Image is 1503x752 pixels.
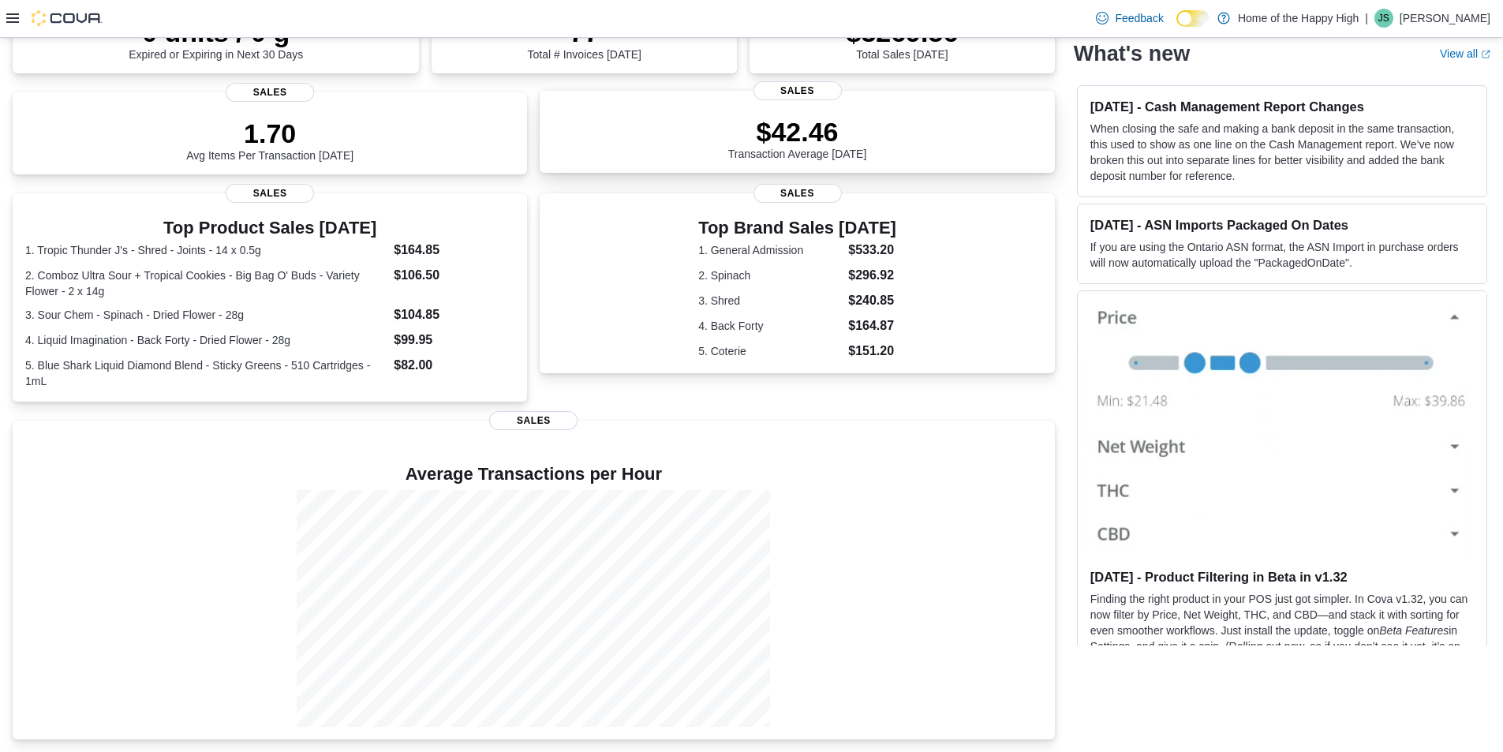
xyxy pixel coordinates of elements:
[394,266,514,285] dd: $106.50
[848,241,896,260] dd: $533.20
[25,465,1042,484] h4: Average Transactions per Hour
[489,411,578,430] span: Sales
[528,17,641,61] div: Total # Invoices [DATE]
[1176,10,1210,27] input: Dark Mode
[1115,10,1163,26] span: Feedback
[1074,41,1190,66] h2: What's new
[1090,2,1169,34] a: Feedback
[1374,9,1393,28] div: Jack Sharp
[25,268,387,299] dt: 2. Comboz Ultra Sour + Tropical Cookies - Big Bag O' Buds - Variety Flower - 2 x 14g
[186,118,353,162] div: Avg Items Per Transaction [DATE]
[1379,625,1449,638] em: Beta Features
[1090,217,1474,233] h3: [DATE] - ASN Imports Packaged On Dates
[394,305,514,324] dd: $104.85
[848,291,896,310] dd: $240.85
[1090,239,1474,271] p: If you are using the Ontario ASN format, the ASN Import in purchase orders will now automatically...
[846,17,958,61] div: Total Sales [DATE]
[1481,50,1490,59] svg: External link
[698,219,896,238] h3: Top Brand Sales [DATE]
[394,331,514,350] dd: $99.95
[848,266,896,285] dd: $296.92
[394,356,514,375] dd: $82.00
[1090,121,1474,184] p: When closing the safe and making a bank deposit in the same transaction, this used to show as one...
[186,118,353,149] p: 1.70
[848,342,896,361] dd: $151.20
[226,184,314,203] span: Sales
[698,343,842,359] dt: 5. Coterie
[32,10,103,26] img: Cova
[25,357,387,389] dt: 5. Blue Shark Liquid Diamond Blend - Sticky Greens - 510 Cartridges - 1mL
[226,83,314,102] span: Sales
[753,184,842,203] span: Sales
[25,219,514,238] h3: Top Product Sales [DATE]
[698,318,842,334] dt: 4. Back Forty
[1378,9,1389,28] span: JS
[129,17,303,61] div: Expired or Expiring in Next 30 Days
[1090,99,1474,114] h3: [DATE] - Cash Management Report Changes
[698,268,842,283] dt: 2. Spinach
[1440,47,1490,60] a: View allExternal link
[753,81,842,100] span: Sales
[698,293,842,309] dt: 3. Shred
[1090,570,1474,586] h3: [DATE] - Product Filtering in Beta in v1.32
[1090,592,1474,671] p: Finding the right product in your POS just got simpler. In Cova v1.32, you can now filter by Pric...
[848,316,896,335] dd: $164.87
[394,241,514,260] dd: $164.85
[25,332,387,348] dt: 4. Liquid Imagination - Back Forty - Dried Flower - 28g
[25,307,387,323] dt: 3. Sour Chem - Spinach - Dried Flower - 28g
[1365,9,1368,28] p: |
[1238,9,1359,28] p: Home of the Happy High
[728,116,867,160] div: Transaction Average [DATE]
[1400,9,1490,28] p: [PERSON_NAME]
[698,242,842,258] dt: 1. General Admission
[25,242,387,258] dt: 1. Tropic Thunder J's - Shred - Joints - 14 x 0.5g
[728,116,867,148] p: $42.46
